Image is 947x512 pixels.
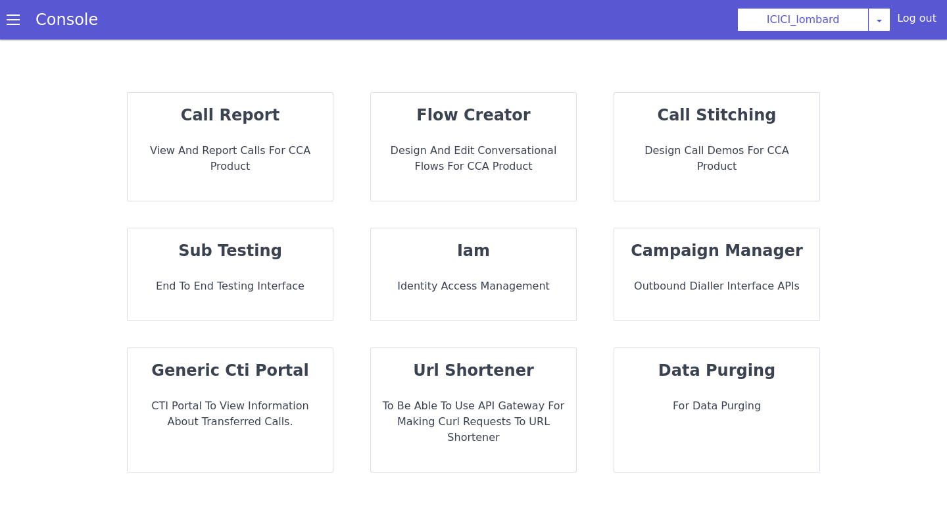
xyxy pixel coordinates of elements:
p: View and report calls for CCA Product [138,143,322,174]
p: To be able to use API Gateway for making curl requests to URL Shortener [381,398,566,446]
p: End to End Testing Interface [138,278,322,294]
strong: generic cti portal [151,361,308,380]
button: ICICI_lombard [737,8,869,32]
div: Log out [897,11,936,32]
p: CTI portal to view information about transferred Calls. [138,398,322,430]
p: Identity Access Management [381,278,566,294]
strong: iam [457,242,490,260]
strong: sub testing [178,242,282,260]
strong: call report [181,106,279,124]
p: Design and Edit Conversational flows for CCA Product [381,143,566,174]
strong: data purging [658,361,775,380]
strong: campaign manager [631,242,803,260]
p: Outbound dialler interface APIs [625,278,809,294]
p: For data purging [625,398,809,414]
a: Console [20,11,114,29]
strong: call stitching [658,106,777,124]
p: Design call demos for CCA Product [625,143,809,174]
strong: url shortener [413,361,534,380]
strong: flow creator [416,106,530,124]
